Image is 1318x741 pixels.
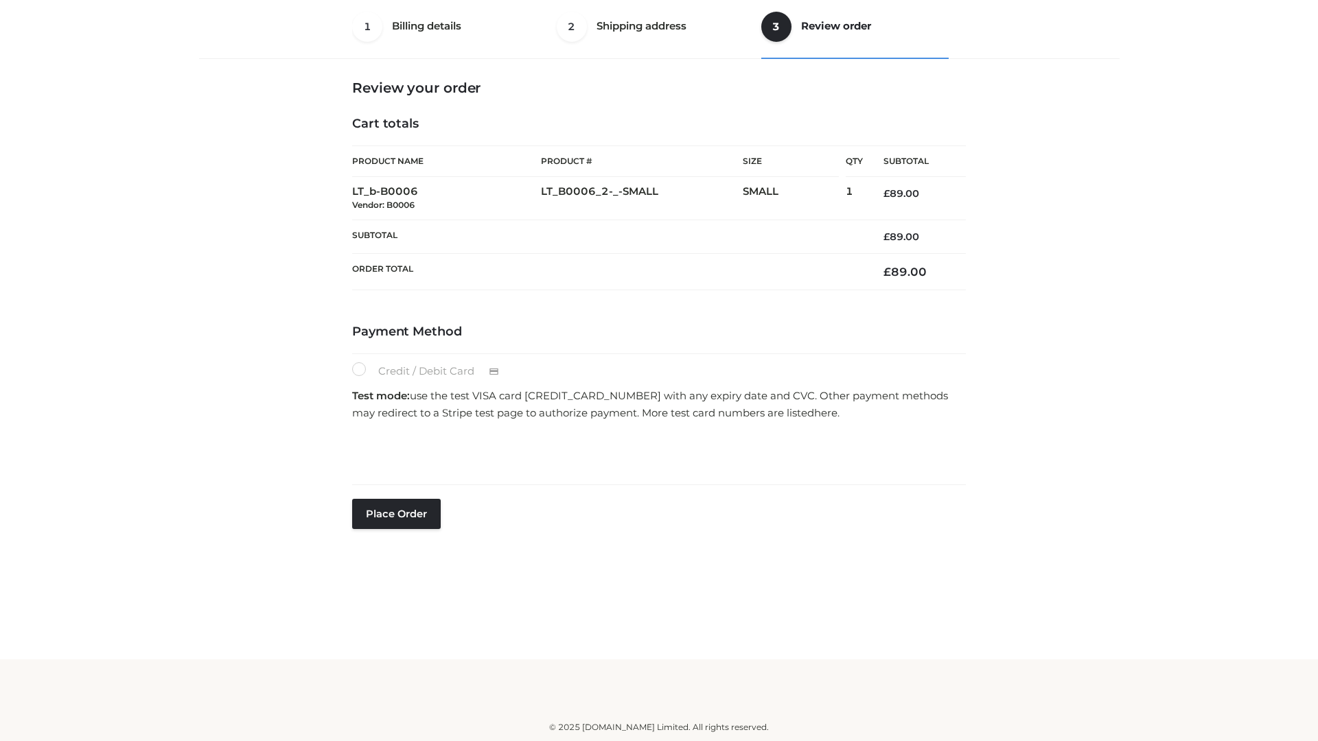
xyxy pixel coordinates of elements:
p: use the test VISA card [CREDIT_CARD_NUMBER] with any expiry date and CVC. Other payment methods m... [352,387,966,422]
th: Qty [846,145,863,177]
td: 1 [846,177,863,220]
th: Size [743,146,839,177]
iframe: Secure payment input frame [349,426,963,476]
small: Vendor: B0006 [352,200,415,210]
th: Subtotal [352,220,863,253]
th: Subtotal [863,146,966,177]
th: Order Total [352,254,863,290]
bdi: 89.00 [883,187,919,200]
td: SMALL [743,177,846,220]
h4: Cart totals [352,117,966,132]
span: £ [883,231,890,243]
strong: Test mode: [352,389,410,402]
img: Credit / Debit Card [481,364,507,380]
th: Product # [541,145,743,177]
bdi: 89.00 [883,231,919,243]
bdi: 89.00 [883,265,927,279]
h3: Review your order [352,80,966,96]
a: here [814,406,837,419]
th: Product Name [352,145,541,177]
td: LT_b-B0006 [352,177,541,220]
button: Place order [352,499,441,529]
h4: Payment Method [352,325,966,340]
div: © 2025 [DOMAIN_NAME] Limited. All rights reserved. [204,720,1114,734]
td: LT_B0006_2-_-SMALL [541,177,743,220]
span: £ [883,265,891,279]
span: £ [883,187,890,200]
label: Credit / Debit Card [352,362,513,380]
